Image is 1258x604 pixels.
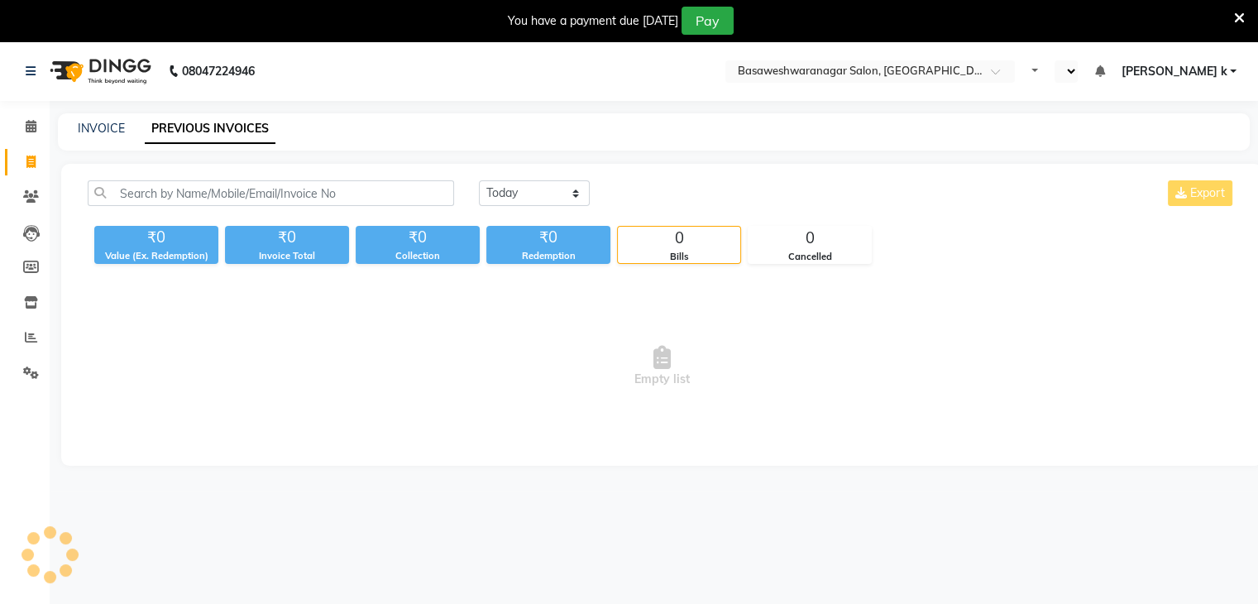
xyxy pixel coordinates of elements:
[88,284,1236,449] span: Empty list
[508,12,678,30] div: You have a payment due [DATE]
[356,249,480,263] div: Collection
[42,48,155,94] img: logo
[88,180,454,206] input: Search by Name/Mobile/Email/Invoice No
[356,226,480,249] div: ₹0
[225,249,349,263] div: Invoice Total
[486,249,610,263] div: Redemption
[182,48,255,94] b: 08047224946
[486,226,610,249] div: ₹0
[225,226,349,249] div: ₹0
[94,226,218,249] div: ₹0
[618,250,740,264] div: Bills
[1121,63,1227,80] span: [PERSON_NAME] k
[682,7,734,35] button: Pay
[145,114,275,144] a: PREVIOUS INVOICES
[749,227,871,250] div: 0
[618,227,740,250] div: 0
[78,121,125,136] a: INVOICE
[94,249,218,263] div: Value (Ex. Redemption)
[749,250,871,264] div: Cancelled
